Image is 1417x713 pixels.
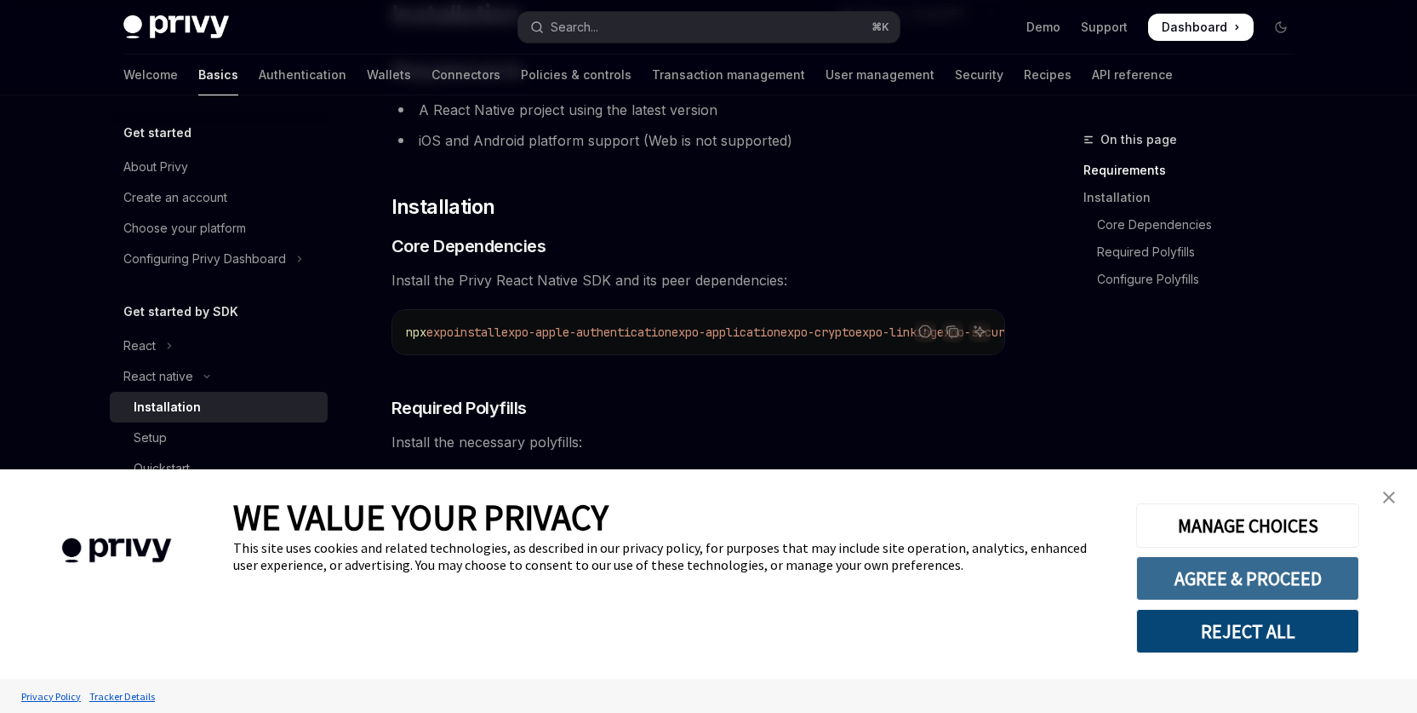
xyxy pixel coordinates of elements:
[198,55,238,95] a: Basics
[134,397,201,417] div: Installation
[367,55,411,95] a: Wallets
[431,55,500,95] a: Connectors
[1136,609,1359,653] button: REJECT ALL
[1024,55,1071,95] a: Recipes
[123,336,156,356] div: React
[110,213,328,244] a: Choose your platform
[123,366,193,387] div: React native
[652,55,805,95] a: Transaction management
[1162,19,1227,36] span: Dashboard
[1148,14,1254,41] a: Dashboard
[1372,480,1406,515] a: close banner
[123,123,191,143] h5: Get started
[941,320,963,342] button: Copy the contents from the code block
[551,17,598,37] div: Search...
[1092,55,1173,95] a: API reference
[1267,14,1294,41] button: Toggle dark mode
[391,396,527,420] span: Required Polyfills
[110,423,328,453] a: Setup
[955,55,1003,95] a: Security
[1136,503,1359,548] button: MANAGE CHOICES
[391,234,546,258] span: Core Dependencies
[391,129,1005,152] li: iOS and Android platform support (Web is not supported)
[26,514,208,588] img: company logo
[1100,129,1177,150] span: On this page
[123,157,188,177] div: About Privy
[855,325,937,340] span: expo-linking
[110,453,328,484] a: Quickstart
[1081,19,1128,36] a: Support
[233,539,1111,573] div: This site uses cookies and related technologies, as described in our privacy policy, for purposes...
[123,249,286,269] div: Configuring Privy Dashboard
[1136,556,1359,601] button: AGREE & PROCEED
[1083,239,1308,266] a: Required Polyfills
[123,302,238,322] h5: Get started by SDK
[1026,19,1060,36] a: Demo
[259,55,346,95] a: Authentication
[780,325,855,340] span: expo-crypto
[134,428,167,448] div: Setup
[871,20,889,34] span: ⌘ K
[391,430,1005,454] span: Install the necessary polyfills:
[826,55,934,95] a: User management
[110,361,328,392] button: Toggle React native section
[501,325,671,340] span: expo-apple-authentication
[1083,211,1308,239] a: Core Dependencies
[110,392,328,423] a: Installation
[110,182,328,213] a: Create an account
[968,320,991,342] button: Ask AI
[454,325,501,340] span: install
[134,458,190,479] div: Quickstart
[110,331,328,361] button: Toggle React section
[521,55,631,95] a: Policies & controls
[110,244,328,274] button: Toggle Configuring Privy Dashboard section
[406,325,426,340] span: npx
[1383,492,1395,503] img: close banner
[233,495,609,539] span: WE VALUE YOUR PRIVACY
[17,681,85,711] a: Privacy Policy
[518,12,900,43] button: Open search
[123,15,229,39] img: dark logo
[1083,266,1308,293] a: Configure Polyfills
[1083,157,1308,184] a: Requirements
[123,187,227,208] div: Create an account
[914,320,936,342] button: Report incorrect code
[671,325,780,340] span: expo-application
[391,268,1005,292] span: Install the Privy React Native SDK and its peer dependencies:
[85,681,159,711] a: Tracker Details
[110,152,328,182] a: About Privy
[391,98,1005,122] li: A React Native project using the latest version
[123,218,246,239] div: Choose your platform
[426,325,454,340] span: expo
[1083,184,1308,211] a: Installation
[123,55,178,95] a: Welcome
[391,193,495,221] span: Installation
[937,325,1053,340] span: expo-secure-store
